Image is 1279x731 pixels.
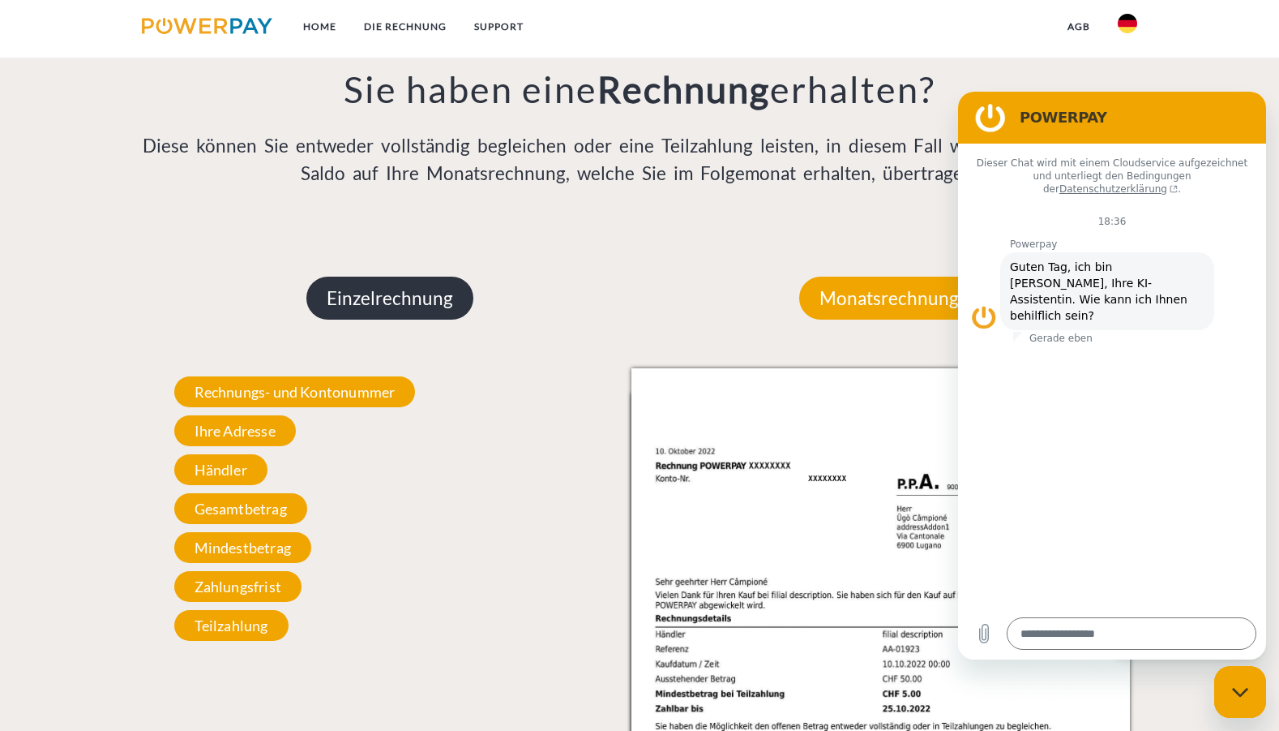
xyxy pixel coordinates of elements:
img: de [1118,14,1137,33]
a: DIE RECHNUNG [350,12,460,41]
span: Händler [174,454,267,485]
iframe: Messaging-Fenster [958,92,1266,660]
img: logo-powerpay.svg [142,18,272,34]
span: Zahlungsfrist [174,571,302,602]
p: Monatsrechnung [799,277,979,320]
p: Einzelrechnung [306,277,473,320]
span: Mindestbetrag [174,532,311,563]
span: Gesamtbetrag [174,493,307,524]
h3: Sie haben eine erhalten? [141,67,1138,112]
b: Rechnung [597,67,770,111]
a: agb [1054,12,1104,41]
p: Diese können Sie entweder vollständig begleichen oder eine Teilzahlung leisten, in diesem Fall wi... [141,132,1138,187]
a: Home [289,12,350,41]
span: Teilzahlung [174,610,289,641]
span: Rechnungs- und Kontonummer [174,376,416,407]
iframe: Schaltfläche zum Öffnen des Messaging-Fensters; Konversation läuft [1214,666,1266,718]
a: SUPPORT [460,12,537,41]
span: Ihre Adresse [174,415,296,446]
